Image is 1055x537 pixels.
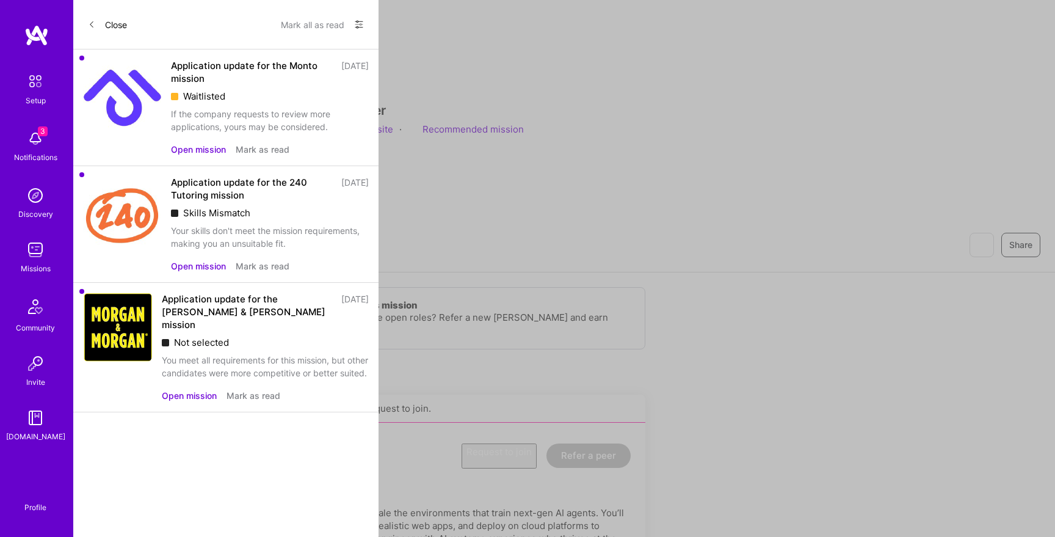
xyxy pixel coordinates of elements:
div: [DATE] [341,59,369,85]
button: Mark all as read [281,15,344,34]
img: teamwork [23,238,48,262]
img: guide book [23,406,48,430]
img: Invite [23,351,48,376]
div: Skills Mismatch [171,206,369,219]
img: logo [24,24,49,46]
div: Your skills don't meet the mission requirements, making you an unsuitable fit. [171,224,369,250]
img: setup [23,68,48,94]
div: Invite [26,376,45,389]
img: Company Logo [83,293,152,362]
div: Missions [21,262,51,275]
button: Open mission [162,389,217,402]
div: Discovery [18,208,53,221]
button: Mark as read [236,260,289,272]
div: [DOMAIN_NAME] [6,430,65,443]
img: discovery [23,183,48,208]
div: Application update for the [PERSON_NAME] & [PERSON_NAME] mission [162,293,334,331]
div: Community [16,321,55,334]
div: You meet all requirements for this mission, but other candidates were more competitive or better ... [162,354,369,379]
button: Mark as read [236,143,289,156]
img: Community [21,292,50,321]
div: Setup [26,94,46,107]
img: Company Logo [83,176,161,254]
div: Not selected [162,336,369,349]
div: Waitlisted [171,90,369,103]
a: Profile [20,488,51,513]
button: Close [88,15,127,34]
div: [DATE] [341,176,369,202]
button: Open mission [171,143,226,156]
div: If the company requests to review more applications, yours may be considered. [171,108,369,133]
div: Profile [24,501,46,513]
button: Open mission [171,260,226,272]
button: Mark as read [227,389,280,402]
div: Application update for the 240 Tutoring mission [171,176,334,202]
div: [DATE] [341,293,369,331]
img: Company Logo [83,59,161,137]
div: Application update for the Monto mission [171,59,334,85]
